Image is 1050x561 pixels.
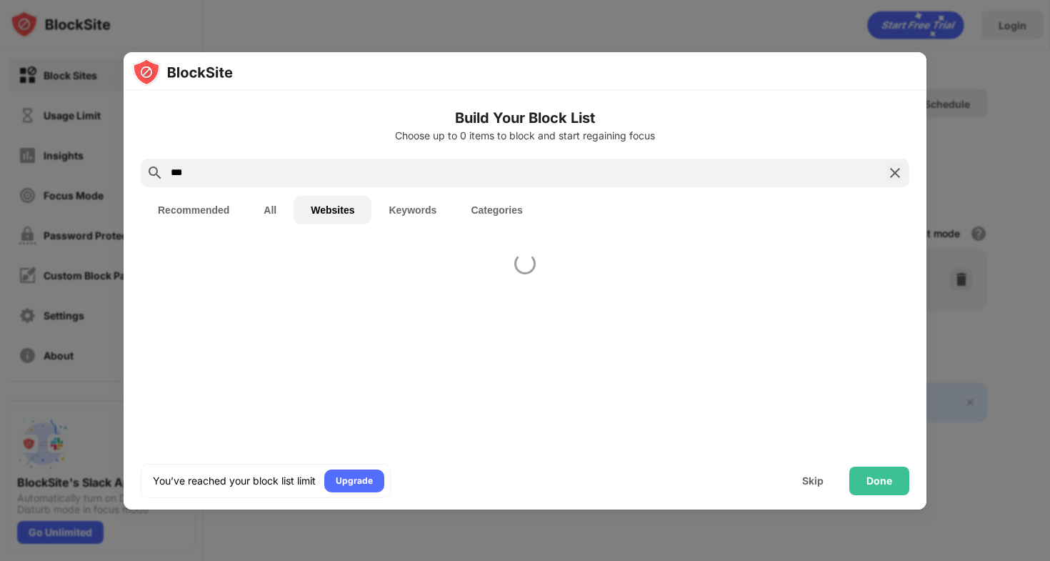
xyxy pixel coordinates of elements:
img: logo-blocksite.svg [132,58,233,86]
button: Keywords [371,196,454,224]
button: Recommended [141,196,246,224]
button: Websites [294,196,371,224]
div: Choose up to 0 items to block and start regaining focus [141,130,909,142]
img: search-close [886,164,904,182]
button: All [246,196,294,224]
button: Categories [454,196,539,224]
img: search.svg [146,164,164,182]
div: You’ve reached your block list limit [153,474,316,488]
div: Upgrade [336,474,373,488]
div: Done [866,475,892,487]
h6: Build Your Block List [141,107,909,129]
div: Skip [802,475,824,487]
